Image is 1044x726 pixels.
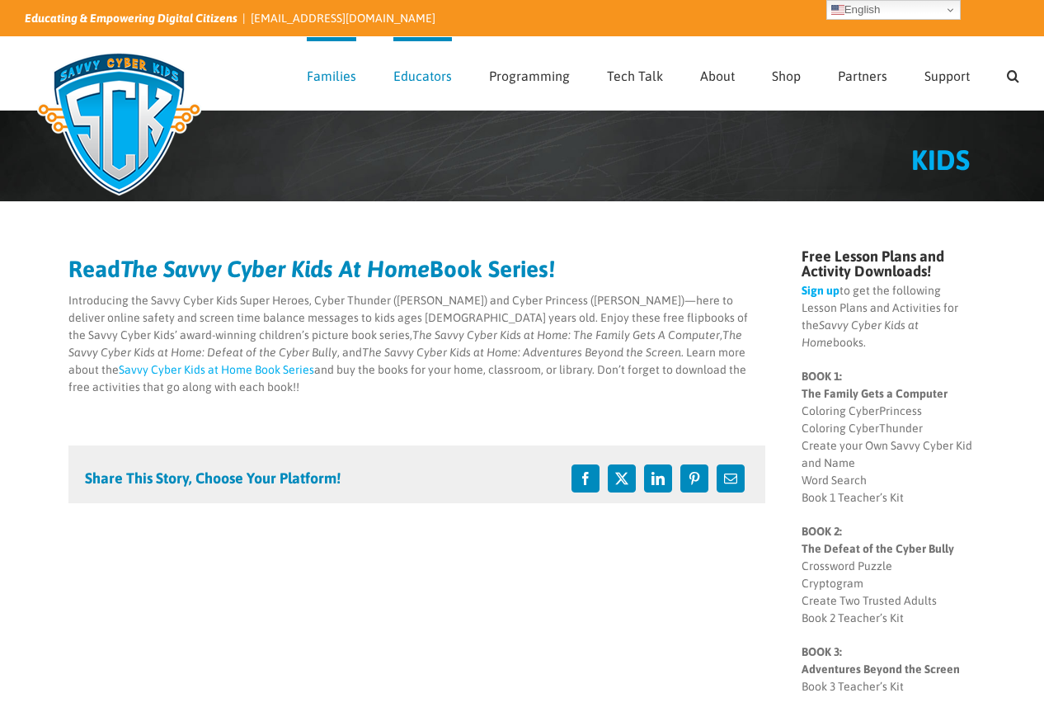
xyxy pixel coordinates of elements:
span: About [700,69,735,82]
em: Savvy Cyber Kids at Home [802,318,919,349]
a: Search [1007,37,1019,110]
a: Support [924,37,970,110]
img: Savvy Cyber Kids Logo [25,41,214,206]
a: Email [712,460,749,497]
a: LinkedIn [640,460,676,497]
p: to get the following Lesson Plans and Activities for the books. [802,282,976,351]
span: Tech Talk [607,69,663,82]
a: About [700,37,735,110]
em: The Savvy Cyber Kids At Home [120,256,430,282]
a: Savvy Cyber Kids at Home Book Series [119,363,314,376]
a: Families [307,37,356,110]
i: Educating & Empowering Digital Citizens [25,12,237,25]
em: The Savvy Cyber Kids at Home: The Family Gets A Computer [412,328,720,342]
a: Partners [838,37,887,110]
p: Crossword Puzzle Cryptogram Create Two Trusted Adults Book 2 Teacher’s Kit [802,523,976,627]
h2: Read Book Series! [68,257,765,280]
em: The Savvy Cyber Kids at Home: Adventures Beyond the Screen [362,346,681,359]
a: Pinterest [676,460,712,497]
span: Educators [393,69,452,82]
a: Sign up [802,284,839,297]
h4: Free Lesson Plans and Activity Downloads! [802,249,976,279]
a: Facebook [567,460,604,497]
strong: BOOK 1: The Family Gets a Computer [802,370,948,400]
h4: Share This Story, Choose Your Platform! [85,471,341,486]
nav: Main Menu [307,37,1019,110]
a: X [604,460,640,497]
img: en [831,3,844,16]
a: Educators [393,37,452,110]
p: Book 3 Teacher’s Kit [802,643,976,695]
span: Shop [772,69,801,82]
span: KIDS [911,144,970,176]
span: Support [924,69,970,82]
a: [EMAIL_ADDRESS][DOMAIN_NAME] [251,12,435,25]
p: Introducing the Savvy Cyber Kids Super Heroes, Cyber Thunder ([PERSON_NAME]) and Cyber Princess (... [68,292,765,396]
span: Partners [838,69,887,82]
a: Programming [489,37,570,110]
em: The Savvy Cyber Kids at Home: Defeat of the Cyber Bully [68,328,742,359]
span: Programming [489,69,570,82]
strong: BOOK 3: Adventures Beyond the Screen [802,645,960,676]
p: Coloring CyberPrincess Coloring CyberThunder Create your Own Savvy Cyber Kid and Name Word Search... [802,368,976,507]
strong: BOOK 2: The Defeat of the Cyber Bully [802,525,954,555]
span: Families [307,69,356,82]
a: Shop [772,37,801,110]
a: Tech Talk [607,37,663,110]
